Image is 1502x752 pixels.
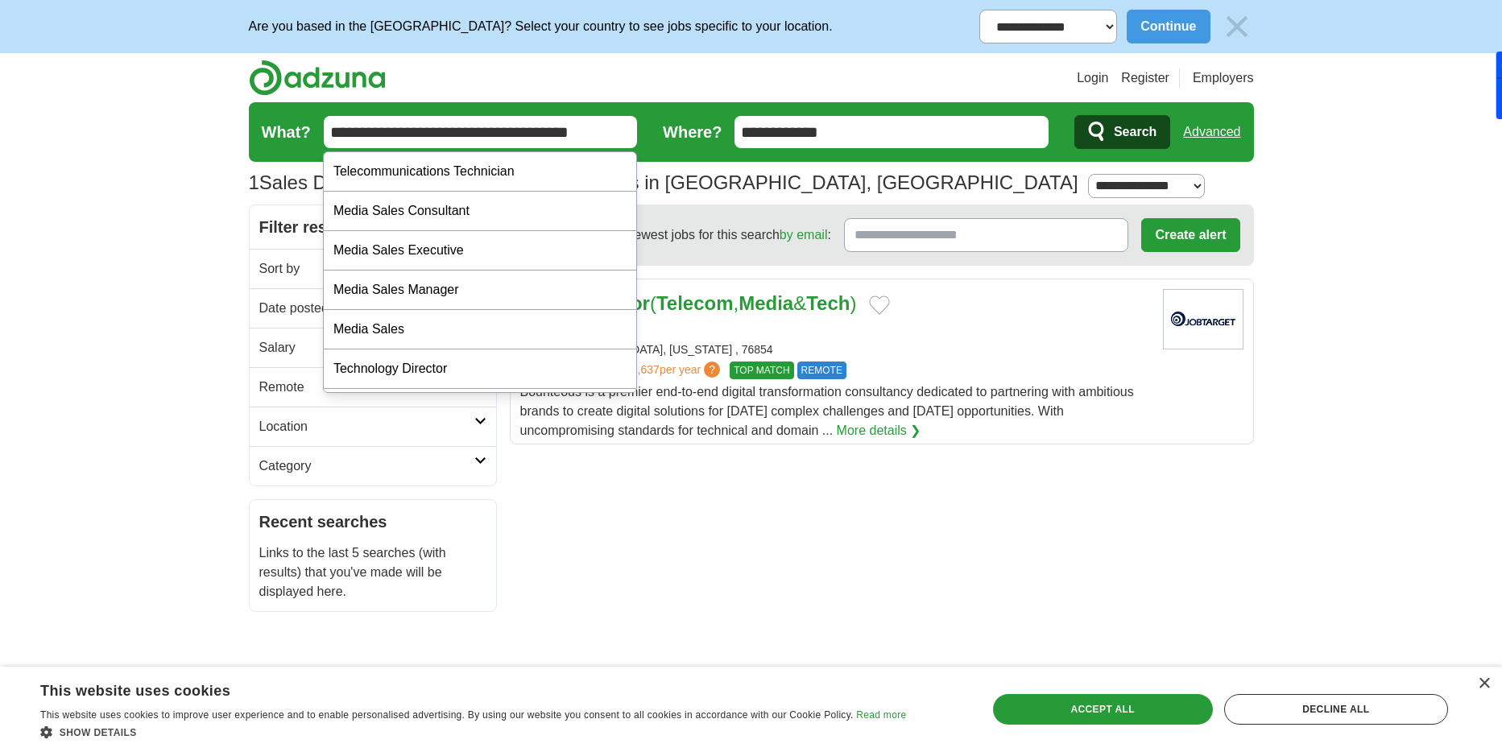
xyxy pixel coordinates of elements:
[259,299,474,318] h2: Date posted
[259,510,486,534] h2: Recent searches
[324,192,636,231] div: Media Sales Consultant
[40,724,906,740] div: Show details
[704,362,720,378] span: ?
[259,338,474,357] h2: Salary
[730,362,793,379] span: TOP MATCH
[1224,694,1448,725] div: Decline all
[259,259,474,279] h2: Sort by
[520,341,1150,358] div: [GEOGRAPHIC_DATA], [US_STATE] , 76854
[250,328,496,367] a: Salary
[262,120,311,144] label: What?
[259,457,474,476] h2: Category
[324,389,636,428] div: Technical Director
[259,543,486,601] p: Links to the last 5 searches (with results) that you've made will be displayed here.
[250,249,496,288] a: Sort by
[780,228,828,242] a: by email
[259,378,474,397] h2: Remote
[250,407,496,446] a: Location
[556,225,831,245] span: Receive the newest jobs for this search :
[250,205,496,249] h2: Filter results
[1121,68,1169,88] a: Register
[1114,116,1156,148] span: Search
[324,152,636,192] div: Telecommunications Technician
[40,676,866,700] div: This website uses cookies
[520,321,1150,338] div: BOUNTEOUS
[1077,68,1108,88] a: Login
[249,60,386,96] img: Adzuna logo
[1220,10,1254,43] img: icon_close_no_bg.svg
[1141,218,1239,252] button: Create alert
[656,292,734,314] strong: Telecom
[993,694,1213,725] div: Accept all
[250,446,496,485] a: Category
[324,310,636,349] div: Media Sales
[1127,10,1210,43] button: Continue
[1478,678,1490,690] div: Close
[250,367,496,407] a: Remote
[739,292,793,314] strong: Media
[40,709,854,721] span: This website uses cookies to improve user experience and to enable personalised advertising. By u...
[520,385,1134,437] span: Bounteous is a premier end-to-end digital transformation consultancy dedicated to partnering with...
[1163,289,1243,349] img: Company logo
[663,120,722,144] label: Where?
[250,288,496,328] a: Date posted
[1183,116,1240,148] a: Advanced
[324,349,636,389] div: Technology Director
[837,421,921,440] a: More details ❯
[249,171,1078,193] h1: Sales Director (Telecom Media & Tech) Jobs in [GEOGRAPHIC_DATA], [GEOGRAPHIC_DATA]
[324,231,636,271] div: Media Sales Executive
[249,168,259,197] span: 1
[869,295,890,315] button: Add to favorite jobs
[1074,115,1170,149] button: Search
[806,292,850,314] strong: Tech
[1193,68,1254,88] a: Employers
[324,271,636,310] div: Media Sales Manager
[60,727,137,738] span: Show details
[797,362,846,379] span: REMOTE
[856,709,906,721] a: Read more, opens a new window
[249,17,833,36] p: Are you based in the [GEOGRAPHIC_DATA]? Select your country to see jobs specific to your location.
[259,417,474,436] h2: Location
[520,292,857,314] a: Sales Director(Telecom,Media&Tech)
